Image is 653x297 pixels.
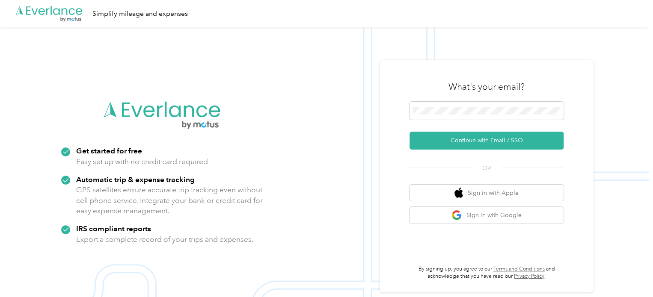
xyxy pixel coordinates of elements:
[76,224,151,233] strong: IRS compliant reports
[76,234,253,245] p: Export a complete record of your trips and expenses.
[410,185,564,201] button: apple logoSign in with Apple
[514,273,544,279] a: Privacy Policy
[76,175,195,184] strong: Automatic trip & expense tracking
[76,156,208,167] p: Easy set up with no credit card required
[472,164,502,173] span: OR
[76,185,263,216] p: GPS satellites ensure accurate trip tracking even without cell phone service. Integrate your bank...
[448,81,525,93] h3: What's your email?
[410,207,564,223] button: google logoSign in with Google
[410,132,564,150] button: Continue with Email / SSO
[92,9,188,19] div: Simplify mileage and expenses
[493,266,545,272] a: Terms and Conditions
[76,146,142,155] strong: Get started for free
[454,188,463,198] img: apple logo
[451,210,462,221] img: google logo
[410,265,564,280] p: By signing up, you agree to our and acknowledge that you have read our .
